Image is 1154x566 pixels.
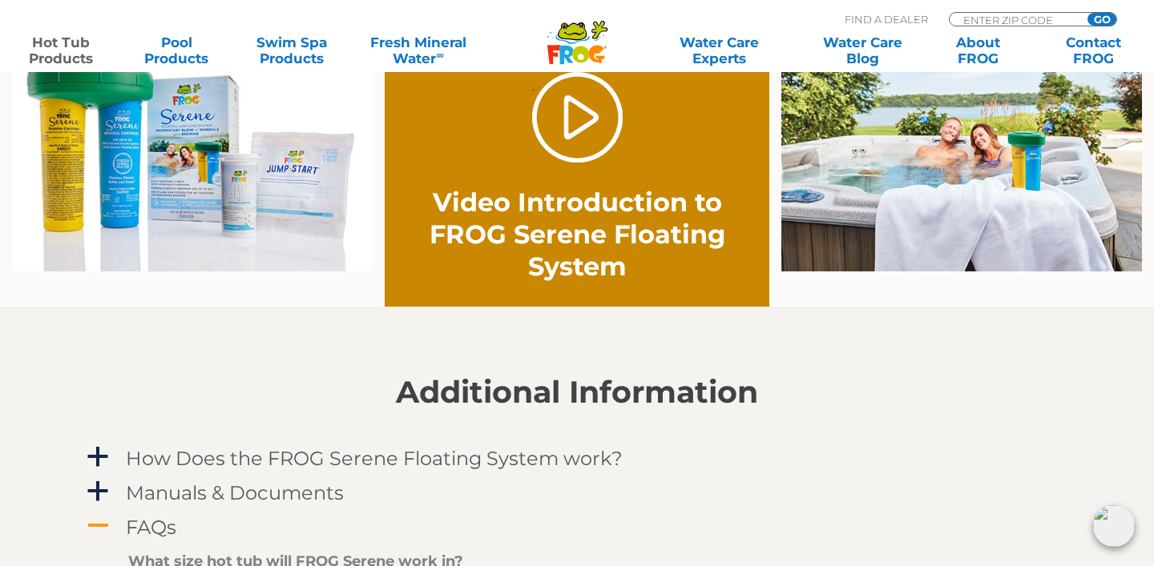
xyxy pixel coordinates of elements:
[436,49,443,61] sup: ∞
[1087,13,1116,26] input: GO
[16,34,106,66] a: Hot TubProducts
[84,375,1070,410] h2: Additional Information
[817,34,907,66] a: Water CareBlog
[86,480,110,504] span: a
[84,512,1070,542] a: A FAQs
[126,482,344,504] h4: Manuals & Documents
[126,448,623,469] h4: How Does the FROG Serene Floating System work?
[1048,34,1138,66] a: ContactFROG
[1093,505,1135,547] img: openIcon
[86,445,110,469] span: a
[12,12,373,272] img: serene-family
[362,34,474,66] a: Fresh MineralWater∞
[247,34,337,66] a: Swim SpaProducts
[532,72,623,163] a: Play Video
[646,34,792,66] a: Water CareExperts
[845,12,928,26] p: Find A Dealer
[423,187,731,283] h2: Video Introduction to FROG Serene Floating System
[86,514,110,538] span: A
[131,34,221,66] a: PoolProducts
[933,34,1023,66] a: AboutFROG
[126,516,176,538] h4: FAQs
[84,444,1070,473] a: a How Does the FROG Serene Floating System work?
[84,478,1070,508] a: a Manuals & Documents
[781,12,1142,272] img: serene-floater-hottub
[962,13,1070,26] input: Zip Code Form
